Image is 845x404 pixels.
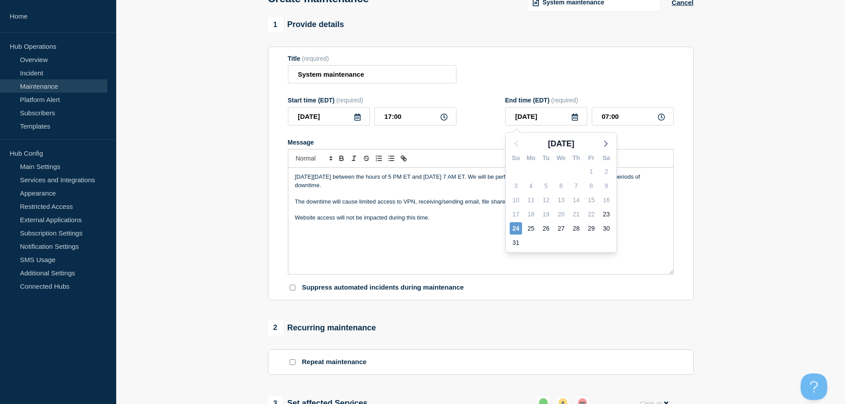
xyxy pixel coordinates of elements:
p: Suppress automated incidents during maintenance [302,283,464,292]
div: Friday, Aug 22, 2025 [585,208,597,220]
div: Recurring maintenance [268,320,376,335]
span: Font size [292,153,335,164]
input: YYYY-MM-DD [288,107,370,126]
div: Mo [523,153,538,165]
button: [DATE] [544,137,578,150]
div: Tuesday, Aug 26, 2025 [540,222,552,235]
p: [DATE][DATE] between the hours of 5 PM ET and [DATE] 7 AM ET. We will be performing maintenance t... [295,173,667,189]
div: Sunday, Aug 24, 2025 [510,222,522,235]
button: Toggle italic text [348,153,360,164]
div: Tuesday, Aug 19, 2025 [540,208,552,220]
div: Sunday, Aug 17, 2025 [510,208,522,220]
div: Saturday, Aug 30, 2025 [600,222,613,235]
div: Th [569,153,584,165]
div: Wednesday, Aug 20, 2025 [555,208,567,220]
div: Sunday, Aug 10, 2025 [510,194,522,206]
input: Suppress automated incidents during maintenance [290,285,295,290]
div: We [554,153,569,165]
div: Tu [538,153,554,165]
div: Thursday, Aug 28, 2025 [570,222,582,235]
div: Message [288,168,673,274]
div: Thursday, Aug 21, 2025 [570,208,582,220]
input: HH:MM [374,107,456,126]
div: Friday, Aug 15, 2025 [585,194,597,206]
p: The downtime will cause limited access to VPN, receiving/sending email, file shares and various i... [295,198,667,206]
button: Toggle strikethrough text [360,153,373,164]
div: Wednesday, Aug 6, 2025 [555,180,567,192]
p: Website access will not be impacted during this time. [295,214,667,222]
div: Saturday, Aug 9, 2025 [600,180,613,192]
span: (required) [302,55,329,62]
input: Repeat maintenance [290,359,295,365]
div: End time (EDT) [505,97,674,104]
iframe: Help Scout Beacon - Open [801,373,827,400]
div: Monday, Aug 18, 2025 [525,208,537,220]
span: 1 [268,17,283,32]
input: HH:MM [592,107,674,126]
span: 2 [268,320,283,335]
button: Toggle bulleted list [385,153,397,164]
button: Toggle link [397,153,410,164]
div: Fr [584,153,599,165]
div: Sunday, Aug 31, 2025 [510,236,522,249]
div: Wednesday, Aug 27, 2025 [555,222,567,235]
div: Message [288,139,674,146]
div: Sunday, Aug 3, 2025 [510,180,522,192]
div: Provide details [268,17,344,32]
div: Friday, Aug 1, 2025 [585,165,597,178]
div: Start time (EDT) [288,97,456,104]
div: Wednesday, Aug 13, 2025 [555,194,567,206]
button: Toggle bold text [335,153,348,164]
div: Tuesday, Aug 5, 2025 [540,180,552,192]
span: [DATE] [548,137,574,150]
input: YYYY-MM-DD [505,107,587,126]
div: Su [508,153,523,165]
div: Sa [599,153,614,165]
div: Tuesday, Aug 12, 2025 [540,194,552,206]
div: Saturday, Aug 23, 2025 [600,208,613,220]
div: Thursday, Aug 7, 2025 [570,180,582,192]
button: Toggle ordered list [373,153,385,164]
p: Repeat maintenance [302,358,367,366]
div: Monday, Aug 25, 2025 [525,222,537,235]
div: Thursday, Aug 14, 2025 [570,194,582,206]
div: Monday, Aug 11, 2025 [525,194,537,206]
div: Friday, Aug 29, 2025 [585,222,597,235]
div: Saturday, Aug 2, 2025 [600,165,613,178]
input: Title [288,65,456,83]
div: Friday, Aug 8, 2025 [585,180,597,192]
div: Monday, Aug 4, 2025 [525,180,537,192]
div: Title [288,55,456,62]
div: Saturday, Aug 16, 2025 [600,194,613,206]
span: (required) [551,97,578,104]
span: (required) [336,97,363,104]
